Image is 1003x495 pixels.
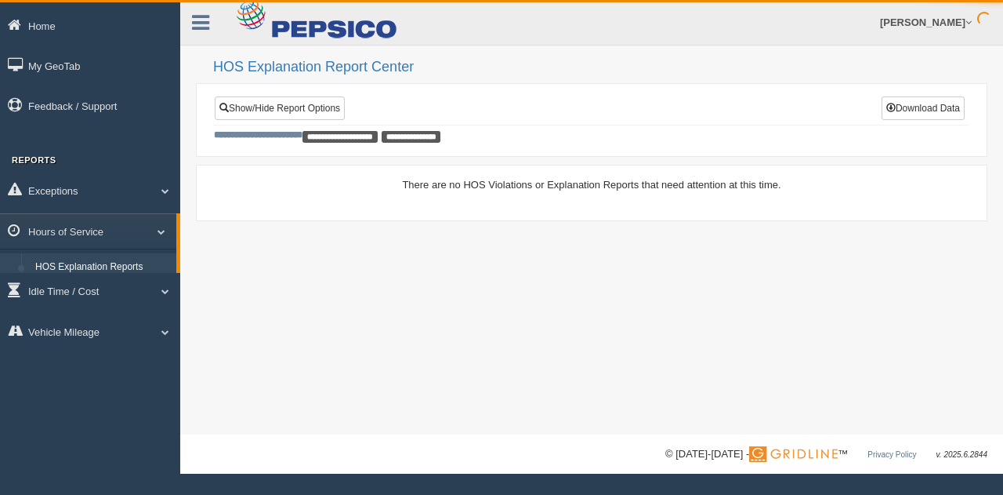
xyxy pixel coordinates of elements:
img: Gridline [749,446,838,462]
h2: HOS Explanation Report Center [213,60,987,75]
a: Show/Hide Report Options [215,96,345,120]
span: v. 2025.6.2844 [936,450,987,459]
a: HOS Explanation Reports [28,253,176,282]
button: Download Data [882,96,965,120]
div: © [DATE]-[DATE] - ™ [665,446,987,463]
a: Privacy Policy [867,450,916,459]
div: There are no HOS Violations or Explanation Reports that need attention at this time. [214,177,969,192]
